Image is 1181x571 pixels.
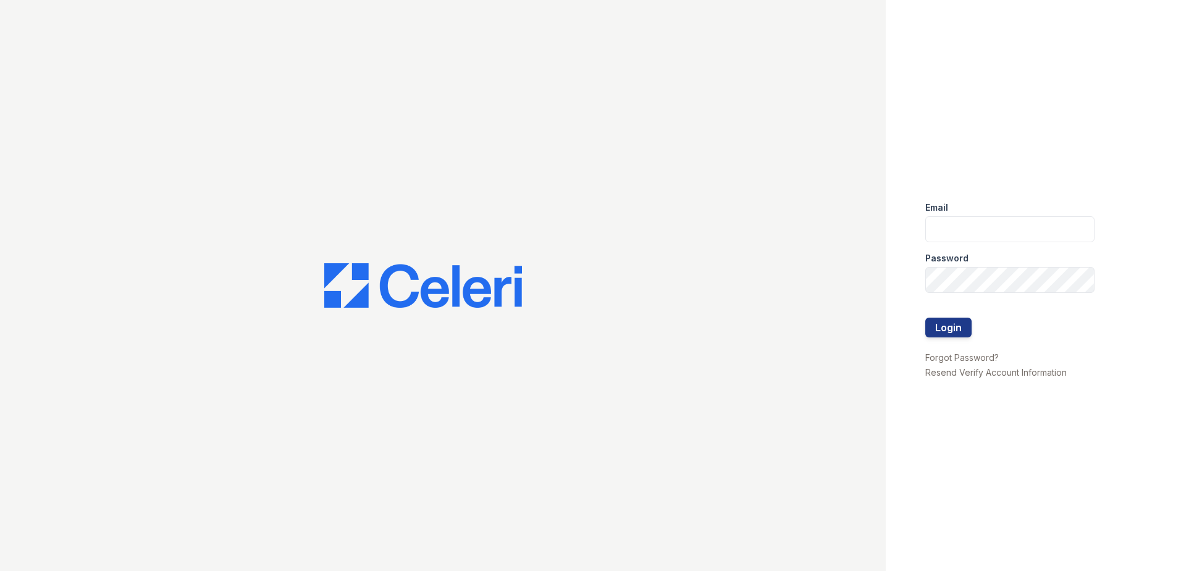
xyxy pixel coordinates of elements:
[925,367,1067,378] a: Resend Verify Account Information
[925,201,948,214] label: Email
[925,352,999,363] a: Forgot Password?
[925,252,969,264] label: Password
[324,263,522,308] img: CE_Logo_Blue-a8612792a0a2168367f1c8372b55b34899dd931a85d93a1a3d3e32e68fde9ad4.png
[925,318,972,337] button: Login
